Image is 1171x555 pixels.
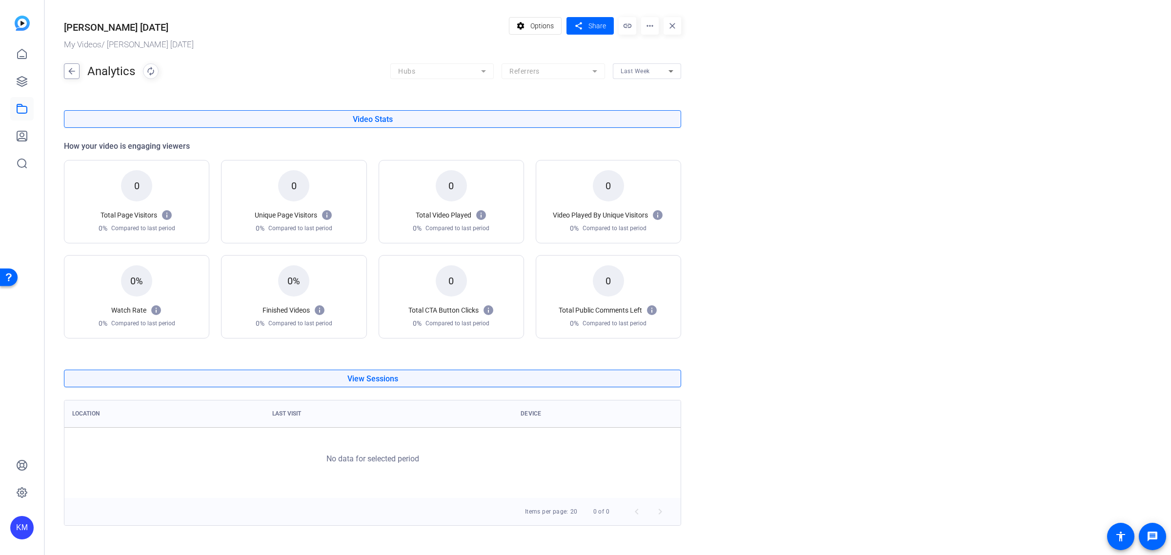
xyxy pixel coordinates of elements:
mat-icon: share [572,20,585,33]
span: Compared to last period [583,224,646,232]
div: Last visit [272,410,301,417]
th: Device [513,400,681,428]
div: [PERSON_NAME] [DATE] [64,20,168,35]
span: 0% [256,318,264,328]
th: Location [64,400,264,428]
span: Compared to last period [111,224,175,232]
h5: Watch Rate [111,305,146,315]
span: 0% [413,318,422,328]
h5: Video Played By Unique Visitors [553,210,648,220]
mat-icon: message [1147,531,1158,542]
span: 0 [606,275,611,287]
button: Options [509,17,562,35]
button: Previous page [625,500,648,523]
span: Compared to last period [583,319,646,327]
h5: Total Page Visitors [101,210,157,220]
h1: Analytics [87,63,135,79]
h5: Total Public Comments Left [559,305,642,315]
div: 20 [570,507,578,516]
div: 0 of 0 [593,507,609,516]
div: Last visit [272,410,505,417]
span: 0% [99,318,107,328]
span: Video Stats [353,116,393,123]
span: 0 [291,180,297,192]
span: Compared to last period [425,224,489,232]
button: Next page [648,500,672,523]
mat-icon: autorenew [143,63,158,79]
span: 0% [570,318,579,328]
mat-icon: link [619,17,636,35]
div: Items per page: [525,507,568,516]
mat-icon: accessibility [1115,531,1127,542]
div: KM [10,516,34,539]
span: 0% [256,223,264,233]
mat-icon: arrow_back [64,63,79,79]
span: Compared to last period [425,319,489,327]
h4: How your video is engaging viewers [64,140,681,152]
mat-icon: more_horiz [641,17,659,35]
span: Share [588,21,606,31]
h5: Total CTA Button Clicks [408,305,479,315]
h5: Total Video Played [416,210,471,220]
mat-icon: close [664,17,681,35]
span: 0 [448,275,454,287]
span: 0% [287,275,300,287]
span: Compared to last period [111,319,175,327]
span: Compared to last period [268,319,332,327]
span: 0 [606,180,611,192]
span: 0% [130,275,143,287]
img: blue-gradient.svg [15,16,30,31]
h5: Finished Videos [262,305,310,315]
mat-icon: settings [515,17,527,35]
div: / [PERSON_NAME] [DATE] [64,39,504,51]
h5: Unique Page Visitors [255,210,317,220]
span: Options [530,17,554,35]
button: Share [566,17,614,35]
span: 0 [448,180,454,192]
span: 0% [99,223,107,233]
span: 0 [134,180,140,192]
div: No data for selected period [326,454,419,464]
span: Compared to last period [268,224,332,232]
span: Last Week [621,68,650,75]
a: My Videos [64,40,101,49]
span: 0% [570,223,579,233]
span: 0% [413,223,422,233]
span: View Sessions [347,375,398,383]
